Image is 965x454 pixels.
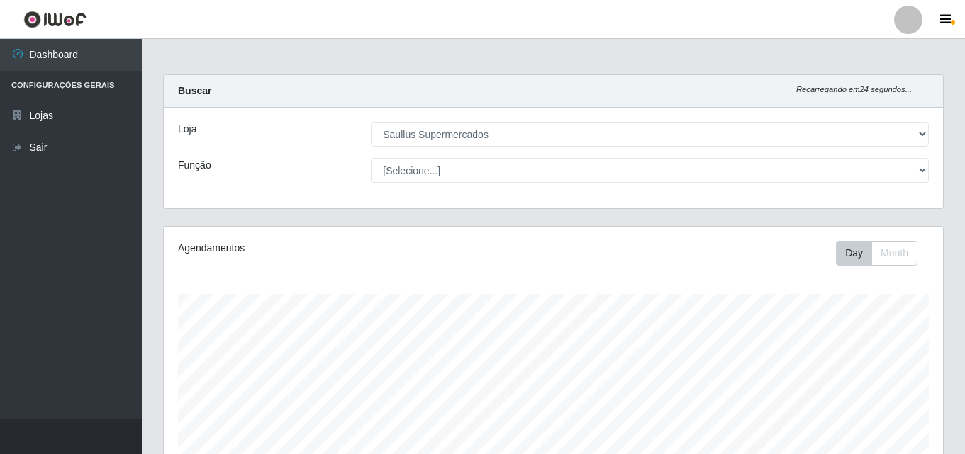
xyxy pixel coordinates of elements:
[178,241,479,256] div: Agendamentos
[23,11,87,28] img: CoreUI Logo
[796,85,912,93] i: Recarregando em 24 segundos...
[178,85,211,96] strong: Buscar
[178,158,211,173] label: Função
[836,241,917,266] div: First group
[178,122,196,137] label: Loja
[871,241,917,266] button: Month
[836,241,929,266] div: Toolbar with button groups
[836,241,872,266] button: Day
